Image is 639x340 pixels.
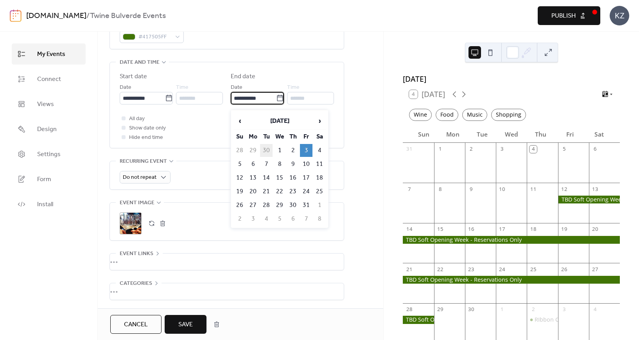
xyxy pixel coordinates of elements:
span: All day [129,114,145,124]
div: 17 [499,226,506,233]
div: 1 [499,306,506,313]
div: Start date [120,72,147,81]
button: Publish [538,6,600,25]
td: 10 [300,158,312,171]
td: 11 [313,158,326,171]
span: Hide end time [129,133,163,142]
div: 29 [437,306,444,313]
th: Th [287,130,299,143]
div: 10 [499,186,506,193]
b: / [86,9,90,23]
td: 5 [233,158,246,171]
td: 7 [260,158,273,171]
td: 5 [273,212,286,225]
div: 20 [592,226,599,233]
div: Music [462,109,487,121]
span: ‹ [234,113,246,129]
td: 31 [300,199,312,212]
span: Form [37,175,51,184]
span: Connect [37,75,61,84]
div: Sat [584,126,614,143]
div: 27 [592,266,599,273]
td: 9 [287,158,299,171]
td: 17 [300,171,312,184]
span: Categories [120,279,152,288]
div: ••• [110,283,344,300]
a: Settings [12,144,86,165]
div: Fri [555,126,585,143]
th: Tu [260,130,273,143]
div: 6 [592,146,599,153]
td: 2 [287,144,299,157]
td: 7 [300,212,312,225]
div: 2 [530,306,537,313]
div: 21 [406,266,413,273]
div: 9 [468,186,475,193]
div: 26 [561,266,568,273]
td: 22 [273,185,286,198]
td: 28 [260,199,273,212]
div: 8 [437,186,444,193]
td: 12 [233,171,246,184]
td: 1 [273,144,286,157]
div: 28 [406,306,413,313]
div: TBD Soft Opening Week - Reservations Only [403,276,620,284]
td: 30 [260,144,273,157]
div: 22 [437,266,444,273]
div: TBD Soft Opening Week - Reservations Only [558,196,620,203]
div: End date [231,72,255,81]
span: Event image [120,198,154,208]
td: 29 [247,144,259,157]
td: 15 [273,171,286,184]
span: Recurring event [120,157,167,166]
span: Install [37,200,53,209]
div: 12 [561,186,568,193]
td: 4 [313,144,326,157]
img: logo [10,9,22,22]
div: 30 [468,306,475,313]
td: 14 [260,171,273,184]
td: 27 [247,199,259,212]
div: Tue [468,126,497,143]
td: 8 [273,158,286,171]
td: 4 [260,212,273,225]
b: Twine Bulverde Events [90,9,166,23]
div: RIbbon Cutting for Twine with Bulverde Chamber [527,316,558,324]
span: My Events [37,50,65,59]
button: Save [165,315,206,334]
th: Mo [247,130,259,143]
div: TBD Soft Opening Week - Reservations Only [403,236,620,244]
div: 3 [561,306,568,313]
div: Wed [497,126,526,143]
span: #417505FF [138,32,171,42]
div: 16 [468,226,475,233]
span: Show date only [129,124,166,133]
div: 3 [499,146,506,153]
div: 2 [468,146,475,153]
div: 11 [530,186,537,193]
td: 26 [233,199,246,212]
span: Date and time [120,58,160,67]
td: 24 [300,185,312,198]
a: Cancel [110,315,162,334]
td: 2 [233,212,246,225]
div: 14 [406,226,413,233]
span: Publish [551,11,576,21]
div: 31 [406,146,413,153]
div: 1 [437,146,444,153]
div: 15 [437,226,444,233]
td: 3 [247,212,259,225]
div: ••• [110,254,344,270]
td: 13 [247,171,259,184]
td: 6 [287,212,299,225]
td: 1 [313,199,326,212]
div: 5 [561,146,568,153]
div: 13 [592,186,599,193]
div: 4 [592,306,599,313]
a: Connect [12,68,86,90]
span: Event links [120,249,153,259]
span: Time [287,83,300,92]
a: Views [12,94,86,115]
td: 19 [233,185,246,198]
div: TBD Soft Opening Week - Reservations Only [403,316,434,324]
